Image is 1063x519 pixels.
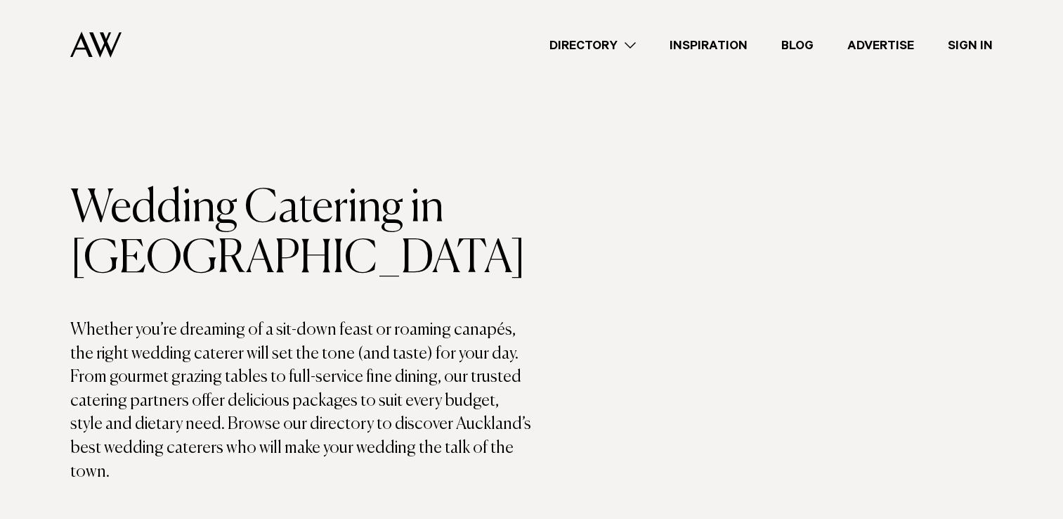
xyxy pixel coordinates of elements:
a: Sign In [931,36,1010,55]
a: Blog [764,36,830,55]
a: Inspiration [653,36,764,55]
p: Whether you’re dreaming of a sit-down feast or roaming canapés, the right wedding caterer will se... [70,319,532,484]
a: Directory [533,36,653,55]
a: Advertise [830,36,931,55]
h1: Wedding Catering in [GEOGRAPHIC_DATA] [70,184,532,285]
img: Auckland Weddings Logo [70,32,122,58]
